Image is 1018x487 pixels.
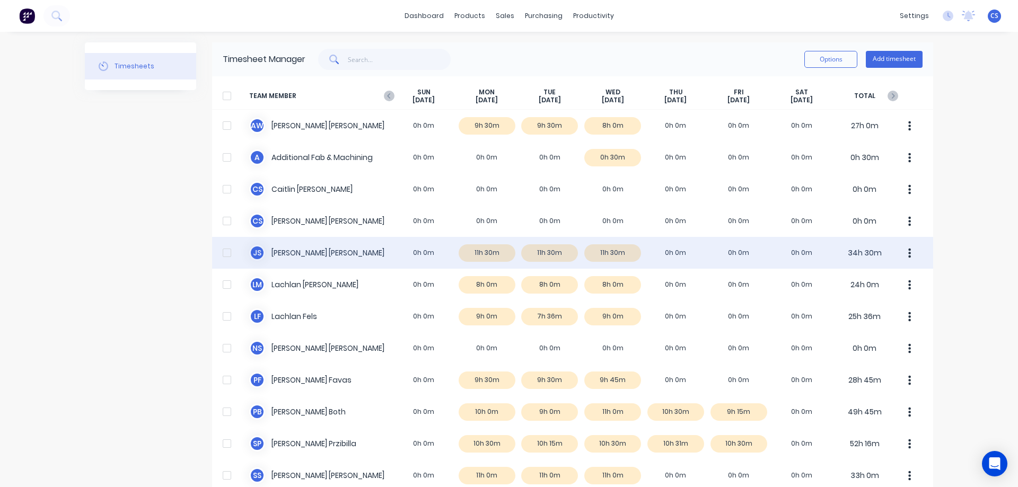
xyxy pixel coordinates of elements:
a: dashboard [399,8,449,24]
span: TEAM MEMBER [249,88,392,104]
div: Timesheet Manager [223,53,305,66]
span: WED [605,88,620,96]
span: FRI [734,88,744,96]
div: sales [490,8,520,24]
div: Timesheets [115,61,154,71]
img: Factory [19,8,35,24]
span: TOTAL [833,88,896,104]
span: [DATE] [791,96,813,104]
span: [DATE] [664,96,687,104]
span: [DATE] [602,96,624,104]
span: SAT [795,88,808,96]
span: [DATE] [413,96,435,104]
input: Search... [348,49,451,70]
span: TUE [543,88,556,96]
div: productivity [568,8,619,24]
div: settings [894,8,934,24]
span: [DATE] [539,96,561,104]
button: Timesheets [85,53,196,79]
div: purchasing [520,8,568,24]
button: Options [804,51,857,68]
button: Add timesheet [866,51,923,68]
div: Open Intercom Messenger [982,451,1007,476]
div: products [449,8,490,24]
span: [DATE] [476,96,498,104]
span: [DATE] [727,96,750,104]
span: MON [479,88,495,96]
span: SUN [417,88,431,96]
span: CS [990,11,998,21]
span: THU [669,88,682,96]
